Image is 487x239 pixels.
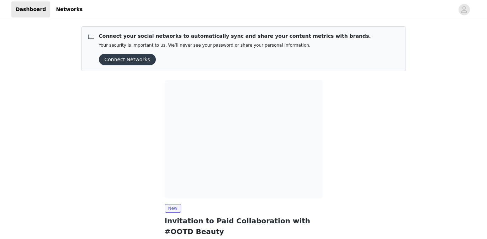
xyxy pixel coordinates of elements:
button: Connect Networks [99,54,156,65]
h2: Invitation to Paid Collaboration with #OOTD Beauty [165,215,323,237]
div: avatar [461,4,467,15]
span: New [165,204,181,213]
img: OOTDBEAUTY [165,80,323,198]
p: Your security is important to us. We’ll never see your password or share your personal information. [99,43,371,48]
a: Networks [52,1,87,17]
p: Connect your social networks to automatically sync and share your content metrics with brands. [99,32,371,40]
a: Dashboard [11,1,50,17]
